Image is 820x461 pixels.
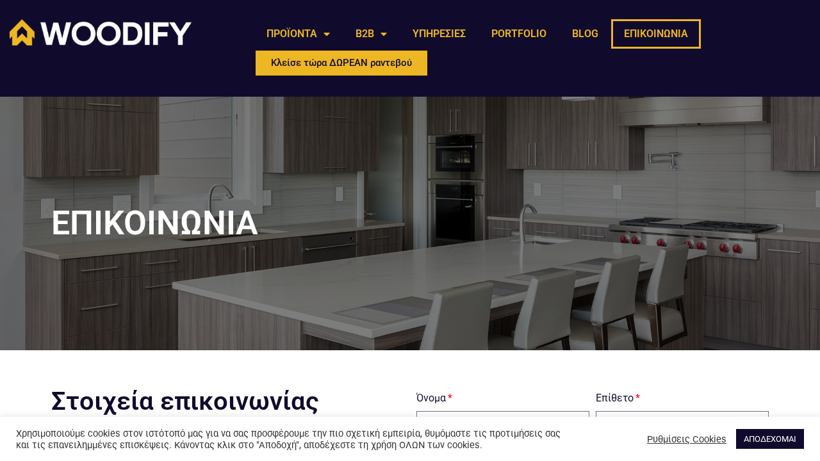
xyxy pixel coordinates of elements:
[736,429,804,449] a: ΑΠΟΔΕΧΟΜΑΙ
[400,19,479,49] a: ΥΠΗΡΕΣΙΕΣ
[16,428,568,451] div: Χρησιμοποιούμε cookies στον ιστότοπό μας για να σας προσφέρουμε την πιο σχετική εμπειρία, θυμόμασ...
[254,19,701,49] nav: Menu
[416,389,452,408] label: Όνομα
[51,389,404,414] h2: Στοιχεία επικοινωνίας
[343,19,400,49] a: B2B
[10,19,192,45] img: Woodify
[559,19,611,49] a: BLOG
[254,49,429,77] a: Κλείσε τώρα ΔΩΡΕΑΝ ραντεβού
[596,411,769,441] input: Το επίθετό σας
[416,411,589,441] input: Το όνομα σας
[596,389,640,408] label: Επίθετο
[611,19,701,49] a: ΕΠΙΚΟΙΝΩΝΙΑ
[271,58,412,68] span: Κλείσε τώρα ΔΩΡΕΑΝ ραντεβού
[51,207,769,240] h1: ΕΠΙΚΟΙΝΩΝΙΑ
[479,19,559,49] a: PORTFOLIO
[647,433,726,445] a: Ρυθμίσεις Cookies
[254,19,343,49] a: ΠΡΟΪΟΝΤΑ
